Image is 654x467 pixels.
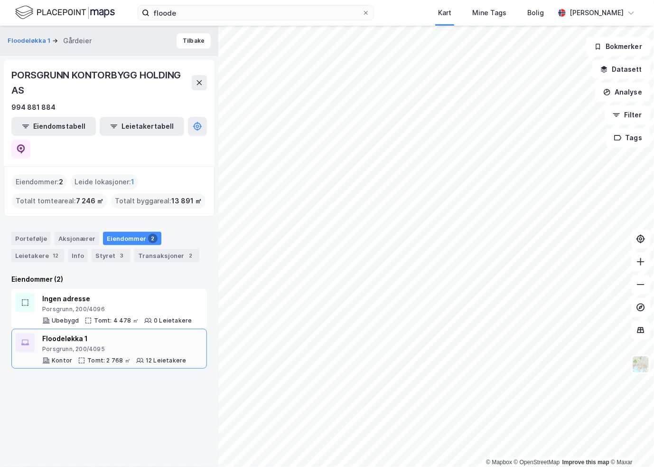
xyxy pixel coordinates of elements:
div: Tomt: 2 768 ㎡ [87,357,131,364]
div: 3 [117,251,127,260]
div: Leietakere [11,249,64,262]
a: Mapbox [486,459,512,466]
button: Analyse [595,83,650,102]
div: Leide lokasjoner : [71,174,138,190]
button: Datasett [592,60,650,79]
div: [PERSON_NAME] [570,7,624,19]
div: Portefølje [11,232,51,245]
span: 2 [59,176,63,188]
input: Søk på adresse, matrikkel, gårdeiere, leietakere eller personer [149,6,362,20]
div: Eiendommer [103,232,161,245]
button: Eiendomstabell [11,117,96,136]
div: Porsgrunn, 200/4096 [42,305,192,313]
button: Tilbake [177,33,211,48]
div: Totalt byggareal : [111,193,206,209]
div: Transaksjoner [134,249,199,262]
img: logo.f888ab2527a4732fd821a326f86c7f29.svg [15,4,115,21]
div: 0 Leietakere [154,317,192,324]
div: Kontor [52,357,72,364]
div: Ingen adresse [42,293,192,305]
button: Filter [605,105,650,124]
button: Bokmerker [586,37,650,56]
a: Improve this map [562,459,609,466]
div: 994 881 884 [11,102,56,113]
div: Gårdeier [63,35,92,47]
button: Leietakertabell [100,117,184,136]
span: 7 246 ㎡ [76,195,103,207]
div: Kart [438,7,451,19]
div: Ubebygd [52,317,79,324]
div: Tomt: 4 478 ㎡ [94,317,139,324]
div: Porsgrunn, 200/4095 [42,345,186,353]
div: 2 [148,234,158,243]
div: 12 Leietakere [146,357,187,364]
div: Aksjonærer [55,232,99,245]
div: Eiendommer (2) [11,274,207,285]
iframe: Chat Widget [607,421,654,467]
div: Info [68,249,88,262]
button: Floodeløkka 1 [8,36,52,46]
div: 2 [186,251,196,260]
div: Styret [92,249,131,262]
div: Eiendommer : [12,174,67,190]
div: PORSGRUNN KONTORBYGG HOLDING AS [11,67,192,98]
div: Floodeløkka 1 [42,333,186,344]
img: Z [632,355,650,373]
div: Mine Tags [472,7,506,19]
a: OpenStreetMap [514,459,560,466]
div: Bolig [527,7,544,19]
div: 12 [51,251,60,260]
span: 1 [131,176,134,188]
div: Totalt tomteareal : [12,193,107,209]
button: Tags [606,128,650,147]
span: 13 891 ㎡ [171,195,202,207]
